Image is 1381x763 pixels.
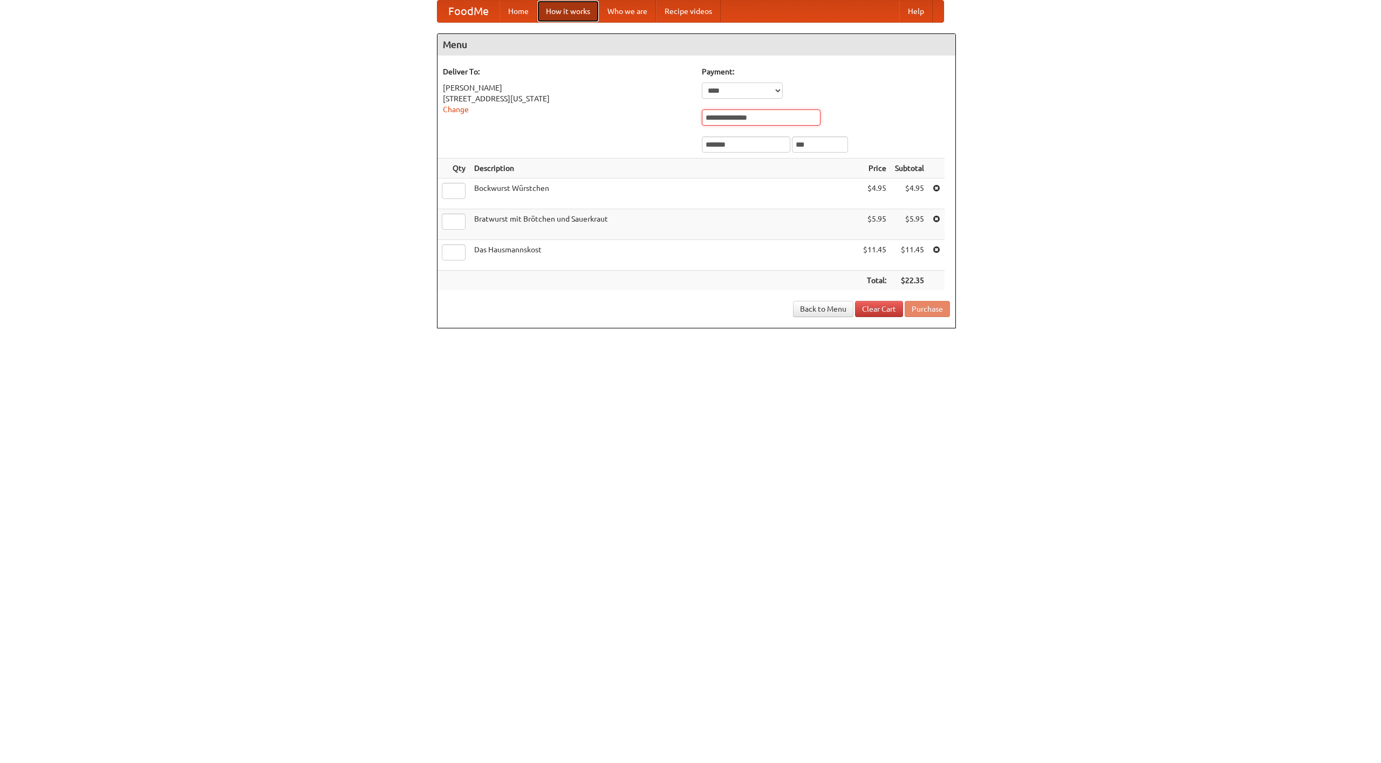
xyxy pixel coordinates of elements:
[793,301,853,317] a: Back to Menu
[470,240,859,271] td: Das Hausmannskost
[891,271,928,291] th: $22.35
[470,159,859,178] th: Description
[891,240,928,271] td: $11.45
[599,1,656,22] a: Who we are
[443,105,469,114] a: Change
[702,66,950,77] h5: Payment:
[437,34,955,56] h4: Menu
[859,209,891,240] td: $5.95
[443,83,691,93] div: [PERSON_NAME]
[656,1,721,22] a: Recipe videos
[470,178,859,209] td: Bockwurst Würstchen
[905,301,950,317] button: Purchase
[443,93,691,104] div: [STREET_ADDRESS][US_STATE]
[859,159,891,178] th: Price
[855,301,903,317] a: Clear Cart
[537,1,599,22] a: How it works
[470,209,859,240] td: Bratwurst mit Brötchen und Sauerkraut
[437,159,470,178] th: Qty
[859,178,891,209] td: $4.95
[443,66,691,77] h5: Deliver To:
[859,271,891,291] th: Total:
[891,178,928,209] td: $4.95
[891,209,928,240] td: $5.95
[437,1,500,22] a: FoodMe
[891,159,928,178] th: Subtotal
[500,1,537,22] a: Home
[859,240,891,271] td: $11.45
[899,1,933,22] a: Help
